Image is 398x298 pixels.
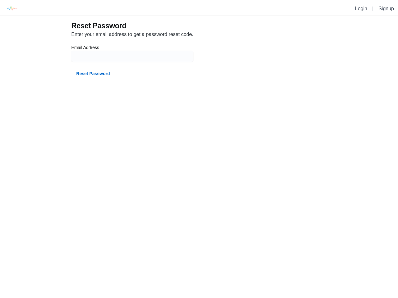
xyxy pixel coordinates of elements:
a: Login [355,6,367,11]
li: | [370,5,376,12]
h3: Reset Password [71,21,260,31]
a: Signup [378,6,394,11]
p: Enter your email address to get a password reset code. [71,31,193,38]
img: logo [5,2,19,16]
button: Reset Password [71,68,115,79]
label: Email Address [71,44,193,51]
iframe: Drift Widget Chat Controller [367,267,391,291]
